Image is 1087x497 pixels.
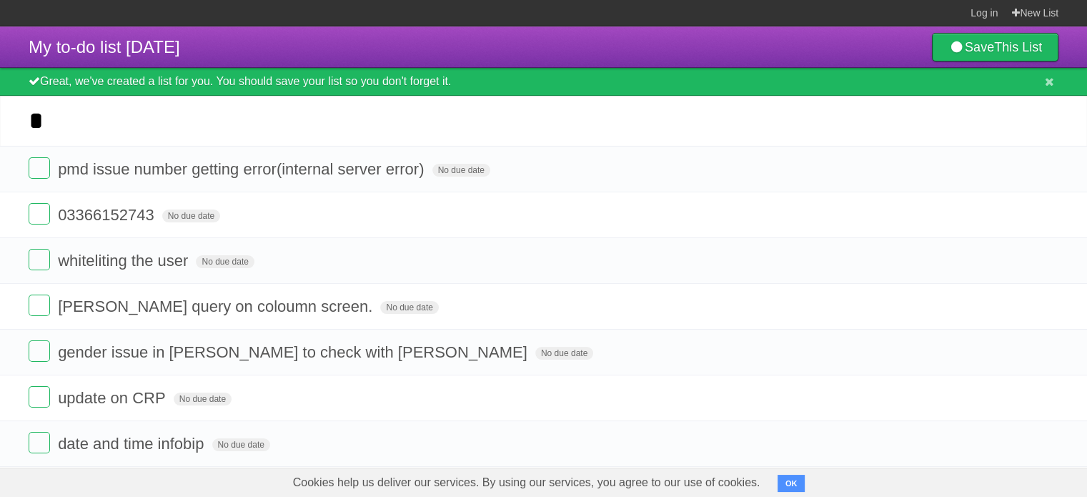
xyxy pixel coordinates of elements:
a: SaveThis List [932,33,1058,61]
span: No due date [174,393,232,405]
span: [PERSON_NAME] query on coloumn screen. [58,297,376,315]
span: gender issue in [PERSON_NAME] to check with [PERSON_NAME] [58,343,531,361]
b: This List [994,40,1042,54]
label: Done [29,249,50,270]
span: No due date [432,164,490,177]
span: pmd issue number getting error(internal server error) [58,160,427,178]
label: Done [29,203,50,225]
label: Done [29,386,50,408]
label: Done [29,340,50,362]
span: My to-do list [DATE] [29,37,180,56]
span: No due date [380,301,438,314]
span: No due date [212,438,270,451]
span: date and time infobip [58,435,207,453]
span: No due date [196,255,254,268]
button: OK [778,475,805,492]
label: Done [29,432,50,453]
span: No due date [535,347,593,360]
span: No due date [162,210,220,222]
label: Done [29,295,50,316]
span: whiteliting the user [58,252,192,270]
label: Done [29,157,50,179]
span: update on CRP [58,389,169,407]
span: Cookies help us deliver our services. By using our services, you agree to our use of cookies. [279,468,775,497]
span: 03366152743 [58,206,158,224]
